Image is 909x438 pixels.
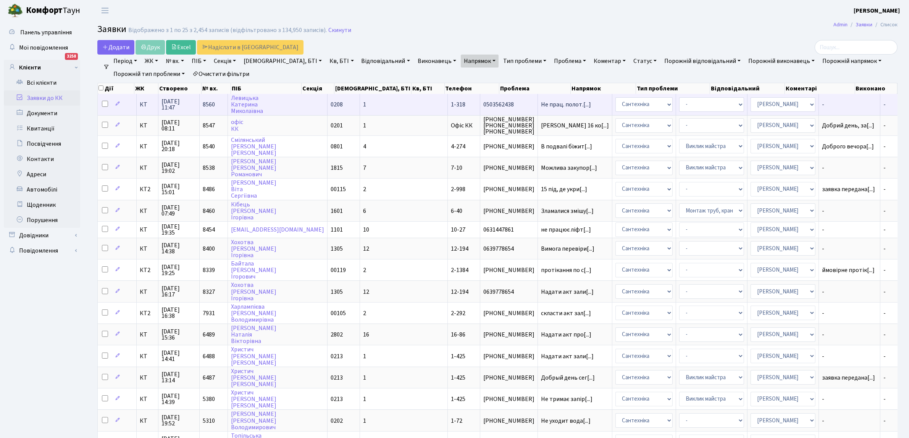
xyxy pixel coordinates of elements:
[819,55,885,68] a: Порожній напрямок
[541,121,609,130] span: [PERSON_NAME] 16 ко[...]
[822,418,877,424] span: -
[883,288,886,296] span: -
[203,266,215,274] span: 8339
[231,118,243,133] a: офісКК
[140,165,155,171] span: КТ
[451,309,465,317] span: 2-292
[95,4,115,17] button: Переключити навігацію
[331,142,343,151] span: 0801
[541,395,593,403] span: Не тримає запір[...]
[110,55,140,68] a: Період
[140,418,155,424] span: КТ
[363,309,366,317] span: 2
[483,143,534,150] span: [PHONE_NUMBER]
[231,179,276,200] a: [PERSON_NAME]ВітаСергіївна
[140,101,155,108] span: КТ
[231,303,276,324] a: Харлампієва[PERSON_NAME]Володимирівна
[203,121,215,130] span: 8547
[161,242,196,254] span: [DATE] 14:38
[4,40,80,55] a: Мої повідомлення3258
[26,4,80,17] span: Таун
[822,289,877,295] span: -
[161,205,196,217] span: [DATE] 07:49
[883,185,886,193] span: -
[140,143,155,150] span: КТ
[854,6,900,15] a: [PERSON_NAME]
[636,83,710,94] th: Тип проблеми
[363,266,366,274] span: 2
[661,55,744,68] a: Порожній відповідальний
[483,375,534,381] span: [PHONE_NUMBER]
[883,245,886,253] span: -
[822,332,877,338] span: -
[331,266,346,274] span: 00119
[483,289,534,295] span: 0639778654
[363,100,366,109] span: 1
[451,417,462,425] span: 1-72
[161,119,196,132] span: [DATE] 08:11
[102,43,129,52] span: Додати
[203,207,215,215] span: 8460
[445,83,500,94] th: Телефон
[4,151,80,167] a: Контакти
[451,142,465,151] span: 4-274
[231,259,276,281] a: Байтала[PERSON_NAME]Ігорович
[161,350,196,362] span: [DATE] 14:41
[363,374,366,382] span: 1
[140,186,155,192] span: КТ2
[822,165,877,171] span: -
[4,213,80,228] a: Порушення
[203,164,215,172] span: 8538
[4,121,80,136] a: Квитанції
[331,245,343,253] span: 1305
[203,245,215,253] span: 8400
[541,309,591,317] span: скласти акт зал[...]
[451,121,473,130] span: Офіс КК
[211,55,239,68] a: Секція
[231,200,276,222] a: Кібець[PERSON_NAME]Ігорівна
[163,55,187,68] a: № вх.
[461,55,499,68] a: Напрямок
[483,267,534,273] span: [PHONE_NUMBER]
[203,330,215,339] span: 6489
[855,83,898,94] th: Виконано
[65,53,78,60] div: 3258
[4,106,80,121] a: Документи
[331,330,343,339] span: 2802
[97,23,126,36] span: Заявки
[20,28,72,37] span: Панель управління
[140,122,155,129] span: КТ
[231,83,302,94] th: ПІБ
[363,164,366,172] span: 7
[140,246,155,252] span: КТ
[883,395,886,403] span: -
[331,288,343,296] span: 1305
[499,83,571,94] th: Проблема
[19,43,68,52] span: Мої повідомлення
[203,288,215,296] span: 8327
[500,55,549,68] a: Тип проблеми
[4,60,80,75] a: Клієнти
[451,185,465,193] span: 2-998
[541,266,591,274] span: протікання по с[...]
[328,27,351,34] a: Скинути
[4,197,80,213] a: Щоденник
[140,353,155,359] span: КТ
[231,225,324,234] a: [EMAIL_ADDRESS][DOMAIN_NAME]
[745,55,818,68] a: Порожній виконавець
[883,142,886,151] span: -
[140,375,155,381] span: КТ
[451,100,465,109] span: 1-318
[202,83,231,94] th: № вх.
[231,238,276,259] a: Хохотва[PERSON_NAME]Ігорівна
[331,207,343,215] span: 1601
[189,68,252,81] a: Очистити фільтри
[541,288,594,296] span: Надати акт зали[...]
[161,224,196,236] span: [DATE] 19:35
[483,246,534,252] span: 0639778654
[483,208,534,214] span: [PHONE_NUMBER]
[822,227,877,233] span: -
[302,83,334,94] th: Секція
[4,136,80,151] a: Посвідчення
